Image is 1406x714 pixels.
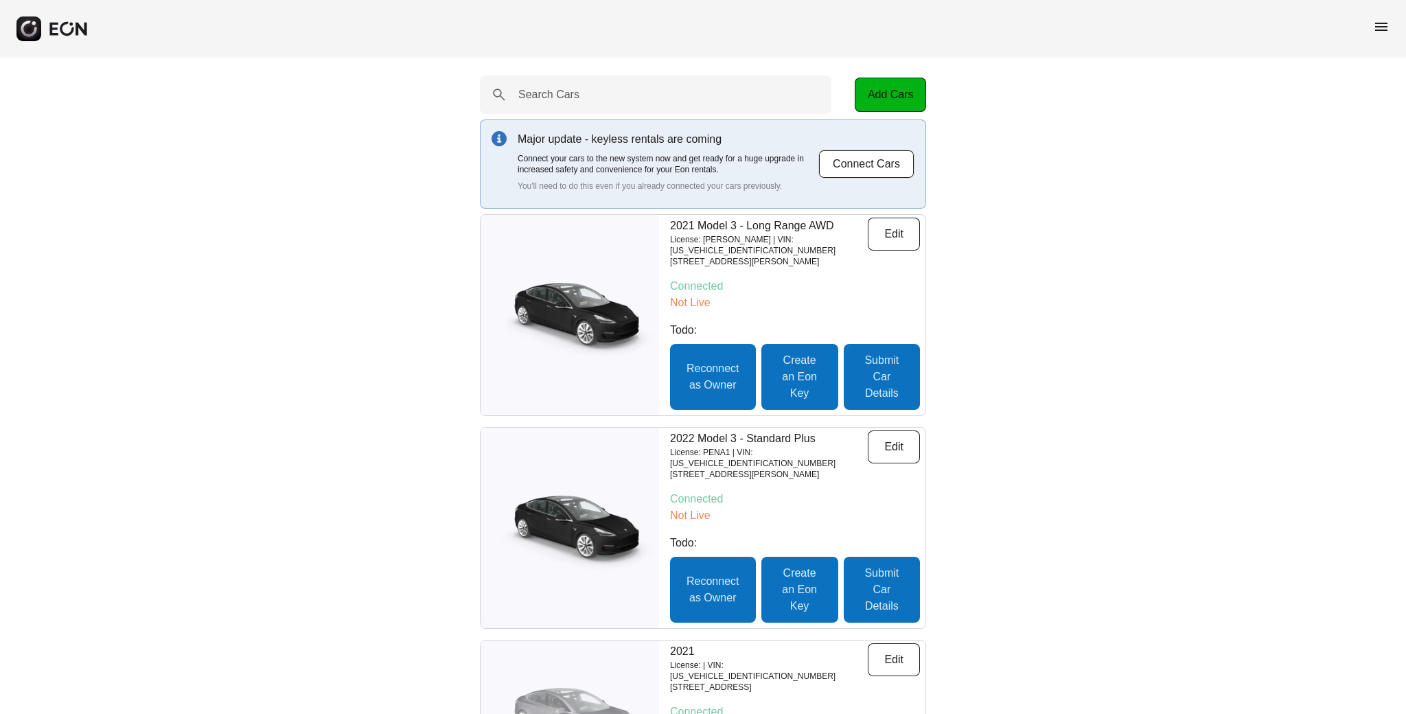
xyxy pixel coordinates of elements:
button: Edit [868,218,920,251]
p: 2021 [670,643,868,660]
button: Add Cars [855,78,926,112]
p: Connected [670,278,920,295]
p: License: [PERSON_NAME] | VIN: [US_VEHICLE_IDENTIFICATION_NUMBER] [670,234,868,256]
p: 2022 Model 3 - Standard Plus [670,430,868,447]
p: 2021 Model 3 - Long Range AWD [670,218,868,234]
img: car [481,270,659,360]
button: Submit Car Details [844,344,920,410]
p: Connected [670,491,920,507]
button: Edit [868,643,920,676]
img: info [492,131,507,146]
p: Major update - keyless rentals are coming [518,131,818,148]
p: [STREET_ADDRESS][PERSON_NAME] [670,256,868,267]
p: [STREET_ADDRESS] [670,682,868,693]
p: Connect your cars to the new system now and get ready for a huge upgrade in increased safety and ... [518,153,818,175]
p: You'll need to do this even if you already connected your cars previously. [518,181,818,192]
img: car [481,483,659,573]
button: Edit [868,430,920,463]
button: Submit Car Details [844,557,920,623]
button: Create an Eon Key [761,344,838,410]
button: Reconnect as Owner [670,557,756,623]
p: Not Live [670,507,920,524]
label: Search Cars [518,87,579,103]
p: Todo: [670,322,920,338]
p: Todo: [670,535,920,551]
p: [STREET_ADDRESS][PERSON_NAME] [670,469,868,480]
button: Reconnect as Owner [670,344,756,410]
span: menu [1373,19,1390,35]
button: Create an Eon Key [761,557,838,623]
p: License: | VIN: [US_VEHICLE_IDENTIFICATION_NUMBER] [670,660,868,682]
button: Connect Cars [818,150,914,178]
p: License: PENA1 | VIN: [US_VEHICLE_IDENTIFICATION_NUMBER] [670,447,868,469]
p: Not Live [670,295,920,311]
